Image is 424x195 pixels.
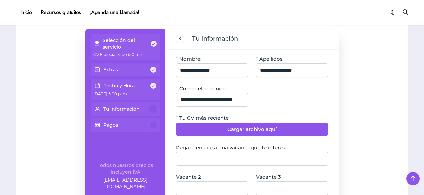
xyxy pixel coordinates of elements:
span: Pega el enlace a una vacante que te interese [176,144,288,151]
p: Selección del servicio [103,37,150,50]
span: Vacante 2 [176,174,201,180]
span: Nombre: [179,56,201,62]
span: Cargar archivo aquí [227,125,277,133]
span: Apellidos [259,56,283,62]
span: Tu CV más reciente [179,115,229,121]
span: Vacante 3 [256,174,281,180]
span: CV Especializado (50 min) [93,52,145,57]
a: Company email: ayuda@elhadadelasvacantes.com [91,177,160,190]
span: [DATE] 5:00 p. m. [93,91,128,96]
a: Recursos gratuitos [36,3,85,21]
p: Extras [103,66,118,73]
a: Inicio [16,3,36,21]
span: Correo electrónico: [179,85,228,92]
div: Todos nuestros precios incluyen IVA [91,162,160,175]
button: previous step [176,35,184,43]
p: Fecha y Hora [103,82,135,89]
p: Pagos [103,122,118,128]
a: ¡Agenda una Llamada! [85,3,144,21]
button: Cargar archivo aquí [176,123,328,136]
span: Tu Información [192,34,238,44]
p: Tu Información [103,106,140,112]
